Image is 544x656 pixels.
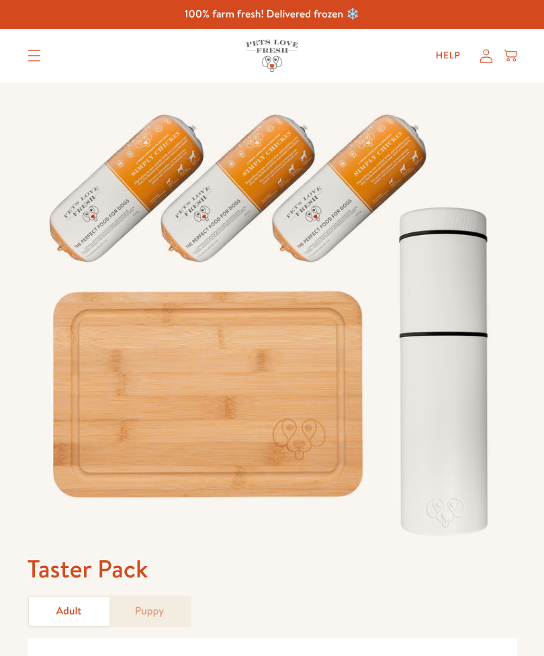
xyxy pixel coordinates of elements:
img: Taster Pack - Adult [28,83,517,553]
summary: Translation missing: en.sections.header.menu [17,39,52,73]
h1: Taster Pack [28,553,517,585]
img: Pets Love Fresh [246,40,298,71]
a: Adult [29,597,109,626]
a: Help [425,42,471,69]
a: Puppy [109,597,190,626]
